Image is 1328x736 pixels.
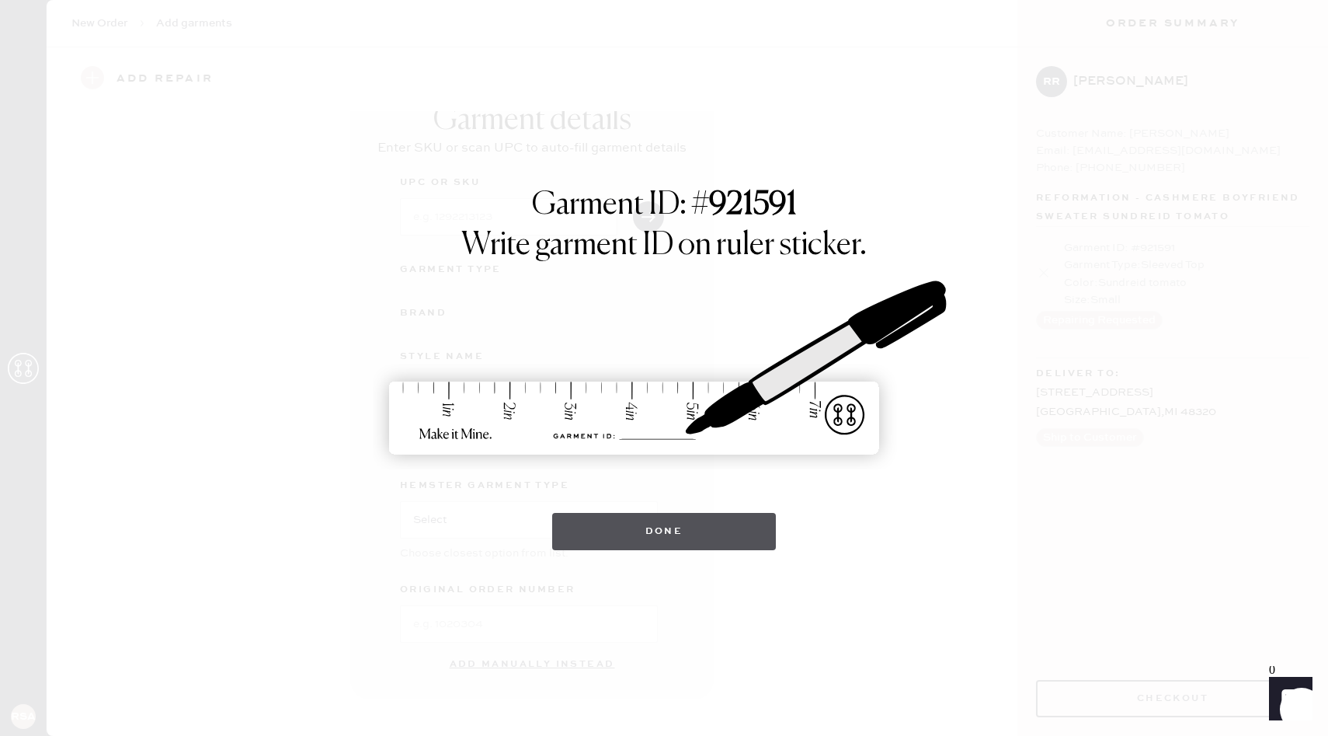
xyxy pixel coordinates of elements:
[461,227,867,264] h1: Write garment ID on ruler sticker.
[1254,666,1321,733] iframe: Front Chat
[373,241,955,497] img: ruler-sticker-sharpie.svg
[552,513,777,550] button: Done
[709,190,797,221] strong: 921591
[532,187,797,227] h1: Garment ID: #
